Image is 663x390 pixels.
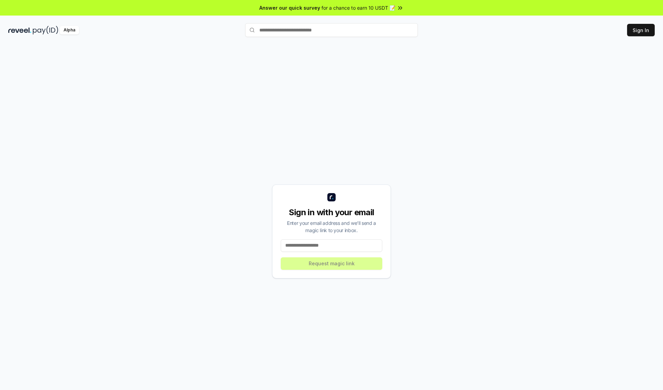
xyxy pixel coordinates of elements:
span: Answer our quick survey [259,4,320,11]
button: Sign In [627,24,655,36]
div: Enter your email address and we’ll send a magic link to your inbox. [281,219,382,234]
img: logo_small [327,193,336,201]
img: pay_id [33,26,58,35]
div: Sign in with your email [281,207,382,218]
span: for a chance to earn 10 USDT 📝 [321,4,395,11]
div: Alpha [60,26,79,35]
img: reveel_dark [8,26,31,35]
